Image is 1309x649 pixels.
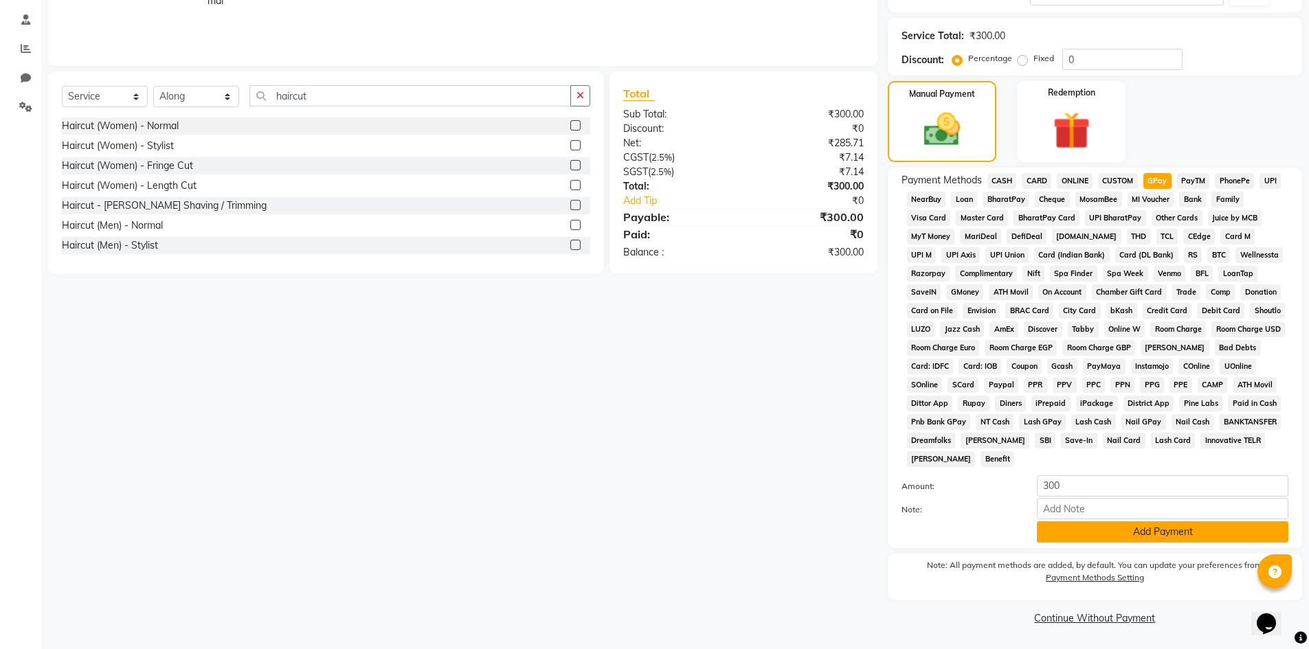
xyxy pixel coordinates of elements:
[1050,266,1097,282] span: Spa Finder
[613,194,765,208] a: Add Tip
[956,210,1008,226] span: Master Card
[907,266,950,282] span: Razorpay
[1033,52,1054,65] label: Fixed
[613,122,743,136] div: Discount:
[1007,358,1042,374] span: Coupon
[613,165,743,179] div: ( )
[1034,247,1110,263] span: Card (Indian Bank)
[1151,433,1196,448] span: Lash Card
[1037,521,1288,543] button: Add Payment
[959,358,1001,374] span: Card: IOB
[1200,433,1265,448] span: Innovative TELR
[1235,247,1283,263] span: Wellnessta
[1062,340,1135,356] span: Room Charge GBP
[907,247,937,263] span: UPI M
[613,150,743,165] div: ( )
[1211,192,1244,207] span: Family
[983,192,1029,207] span: BharatPay
[1019,414,1066,430] span: Lash GPay
[907,303,958,319] span: Card on File
[1005,303,1053,319] span: BRAC Card
[1024,321,1062,337] span: Discover
[623,166,648,178] span: SGST
[985,247,1029,263] span: UPI Union
[1082,377,1106,393] span: PPC
[907,229,955,244] span: MyT Money
[62,218,163,233] div: Haircut (Men) - Normal
[1215,340,1261,356] span: Bad Debts
[1085,210,1146,226] span: UPI BharatPay
[985,340,1057,356] span: Room Charge EGP
[62,139,174,153] div: Haircut (Women) - Stylist
[623,151,649,163] span: CGST
[1228,396,1281,411] span: Paid in Cash
[613,179,743,194] div: Total:
[1179,396,1222,411] span: Pine Labs
[249,85,571,106] input: Search or Scan
[765,194,874,208] div: ₹0
[1104,321,1145,337] span: Online W
[1218,266,1257,282] span: LoanTap
[1178,358,1214,374] span: COnline
[1250,303,1285,319] span: Shoutlo
[1179,192,1206,207] span: Bank
[623,87,655,101] span: Total
[1103,266,1148,282] span: Spa Week
[989,321,1018,337] span: AmEx
[1260,173,1281,189] span: UPI
[1191,266,1213,282] span: BFL
[1075,192,1122,207] span: MosamBee
[1240,284,1281,300] span: Donation
[1207,247,1230,263] span: BTC
[1177,173,1210,189] span: PayTM
[1183,229,1215,244] span: CEdge
[1220,229,1255,244] span: Card M
[1038,284,1086,300] span: On Account
[907,284,941,300] span: SaveIN
[940,321,984,337] span: Jazz Cash
[907,210,951,226] span: Visa Card
[902,53,944,67] div: Discount:
[984,377,1018,393] span: Paypal
[1152,210,1202,226] span: Other Cards
[987,173,1017,189] span: CASH
[1197,303,1244,319] span: Debit Card
[743,165,874,179] div: ₹7.14
[613,226,743,242] div: Paid:
[907,377,943,393] span: SOnline
[909,88,975,100] label: Manual Payment
[976,414,1014,430] span: NT Cash
[1115,247,1178,263] span: Card (DL Bank)
[743,209,874,225] div: ₹300.00
[951,192,977,207] span: Loan
[891,503,1027,516] label: Note:
[902,173,982,187] span: Payment Methods
[1053,377,1077,393] span: PPV
[1035,433,1055,448] span: SBI
[1047,358,1077,374] span: Gcash
[743,179,874,194] div: ₹300.00
[743,150,874,165] div: ₹7.14
[1098,173,1138,189] span: CUSTOM
[613,245,743,260] div: Balance :
[1128,192,1174,207] span: MI Voucher
[1127,229,1151,244] span: THD
[613,107,743,122] div: Sub Total:
[941,247,980,263] span: UPI Axis
[902,29,964,43] div: Service Total:
[613,136,743,150] div: Net:
[968,52,1012,65] label: Percentage
[1123,396,1174,411] span: District App
[1103,433,1145,448] span: Nail Card
[1215,173,1254,189] span: PhonePe
[743,136,874,150] div: ₹285.71
[1076,396,1118,411] span: iPackage
[907,414,971,430] span: Pnb Bank GPay
[963,303,1000,319] span: Envision
[1022,266,1044,282] span: Nift
[1140,377,1164,393] span: PPG
[1211,321,1285,337] span: Room Charge USD
[1046,571,1144,584] label: Payment Methods Setting
[1150,321,1206,337] span: Room Charge
[995,396,1026,411] span: Diners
